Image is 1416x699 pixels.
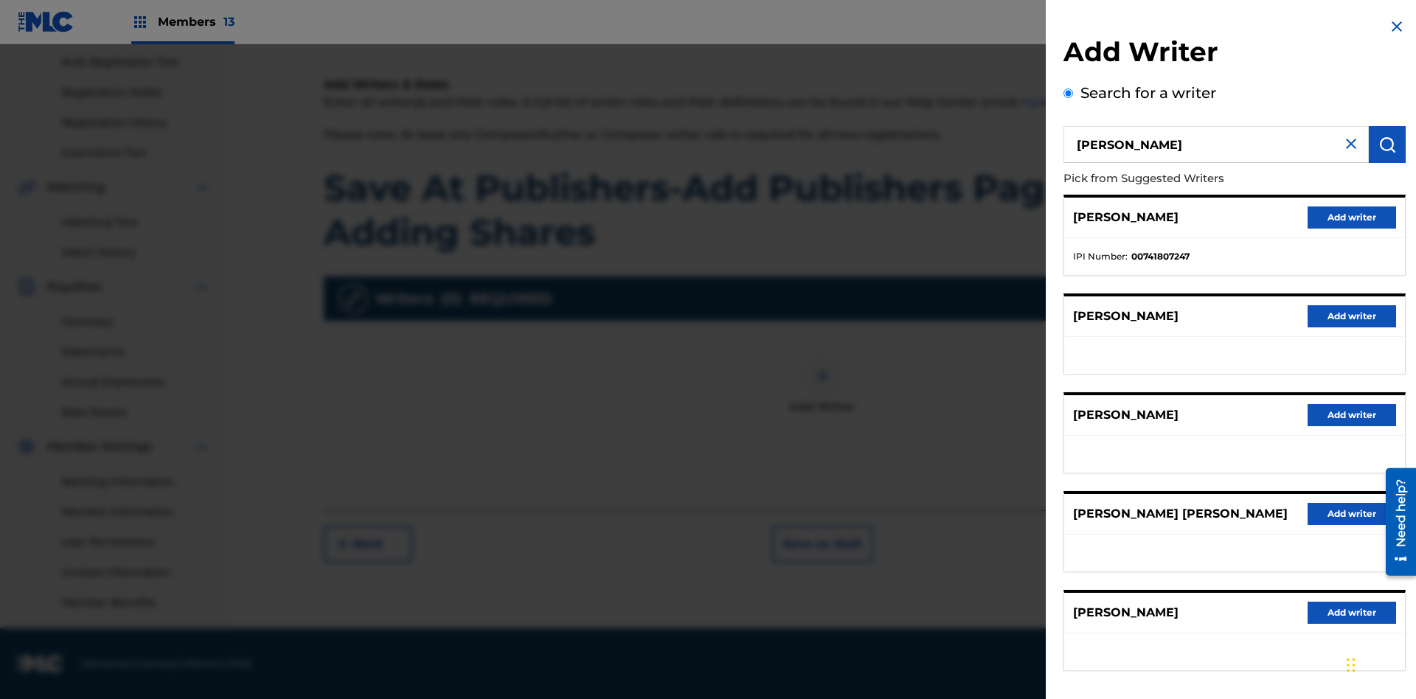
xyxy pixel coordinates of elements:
[131,13,149,31] img: Top Rightsholders
[1073,307,1179,325] p: [PERSON_NAME]
[1073,505,1288,523] p: [PERSON_NAME] [PERSON_NAME]
[1308,206,1396,229] button: Add writer
[1073,250,1128,263] span: IPI Number :
[1378,136,1396,153] img: Search Works
[1308,602,1396,624] button: Add writer
[18,11,74,32] img: MLC Logo
[1347,643,1356,687] div: Drag
[223,15,235,29] span: 13
[1375,462,1416,583] iframe: Resource Center
[1063,163,1322,195] p: Pick from Suggested Writers
[1073,604,1179,622] p: [PERSON_NAME]
[1073,209,1179,226] p: [PERSON_NAME]
[1342,628,1416,699] iframe: Chat Widget
[1080,84,1216,102] label: Search for a writer
[1308,404,1396,426] button: Add writer
[1131,250,1190,263] strong: 00741807247
[1308,503,1396,525] button: Add writer
[1063,126,1369,163] input: Search writer's name or IPI Number
[1063,35,1406,73] h2: Add Writer
[1342,135,1360,153] img: close
[158,13,235,30] span: Members
[1308,305,1396,327] button: Add writer
[1073,406,1179,424] p: [PERSON_NAME]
